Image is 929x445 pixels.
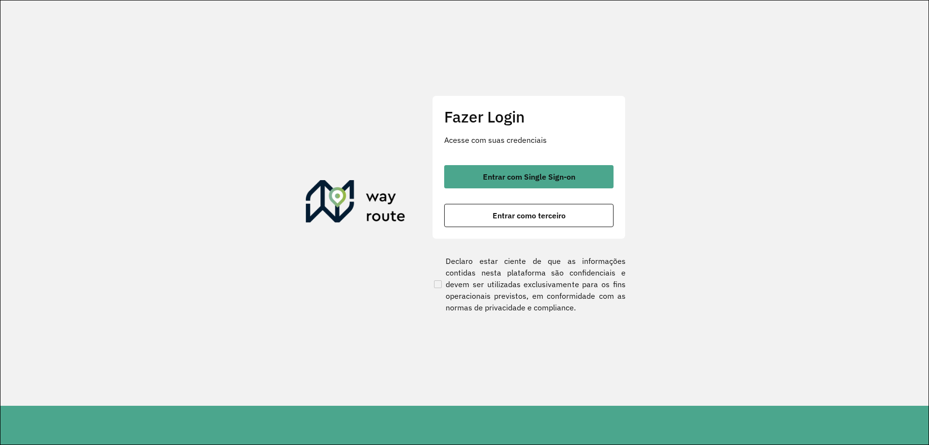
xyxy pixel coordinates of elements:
img: Roteirizador AmbevTech [306,180,405,227]
h2: Fazer Login [444,107,614,126]
p: Acesse com suas credenciais [444,134,614,146]
span: Entrar como terceiro [493,212,566,219]
button: button [444,204,614,227]
label: Declaro estar ciente de que as informações contidas nesta plataforma são confidenciais e devem se... [432,255,626,313]
button: button [444,165,614,188]
span: Entrar com Single Sign-on [483,173,575,181]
